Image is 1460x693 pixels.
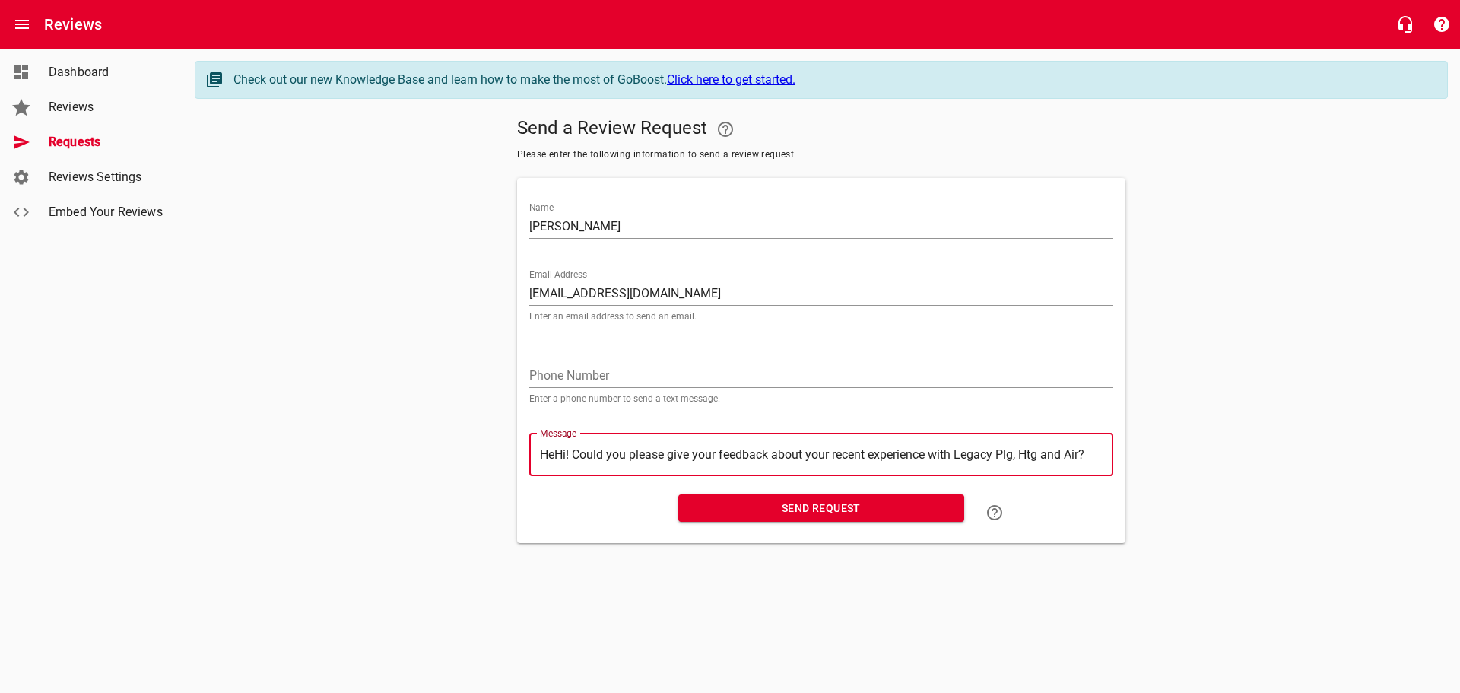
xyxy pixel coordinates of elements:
[690,499,952,518] span: Send Request
[517,111,1125,148] h5: Send a Review Request
[707,111,744,148] a: Your Google or Facebook account must be connected to "Send a Review Request"
[44,12,102,37] h6: Reviews
[678,494,964,523] button: Send Request
[49,168,164,186] span: Reviews Settings
[517,148,1125,163] span: Please enter the following information to send a review request.
[1423,6,1460,43] button: Support Portal
[1387,6,1423,43] button: Live Chat
[529,270,587,279] label: Email Address
[49,63,164,81] span: Dashboard
[233,71,1432,89] div: Check out our new Knowledge Base and learn how to make the most of GoBoost.
[540,447,1103,462] textarea: HeHi! Could you please give your feedback about your recent experience with Legacy Plg, Htg and Air?
[529,394,1113,403] p: Enter a phone number to send a text message.
[49,98,164,116] span: Reviews
[4,6,40,43] button: Open drawer
[976,494,1013,531] a: Learn how to "Send a Review Request"
[667,72,795,87] a: Click here to get started.
[529,203,554,212] label: Name
[529,312,1113,321] p: Enter an email address to send an email.
[49,203,164,221] span: Embed Your Reviews
[49,133,164,151] span: Requests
